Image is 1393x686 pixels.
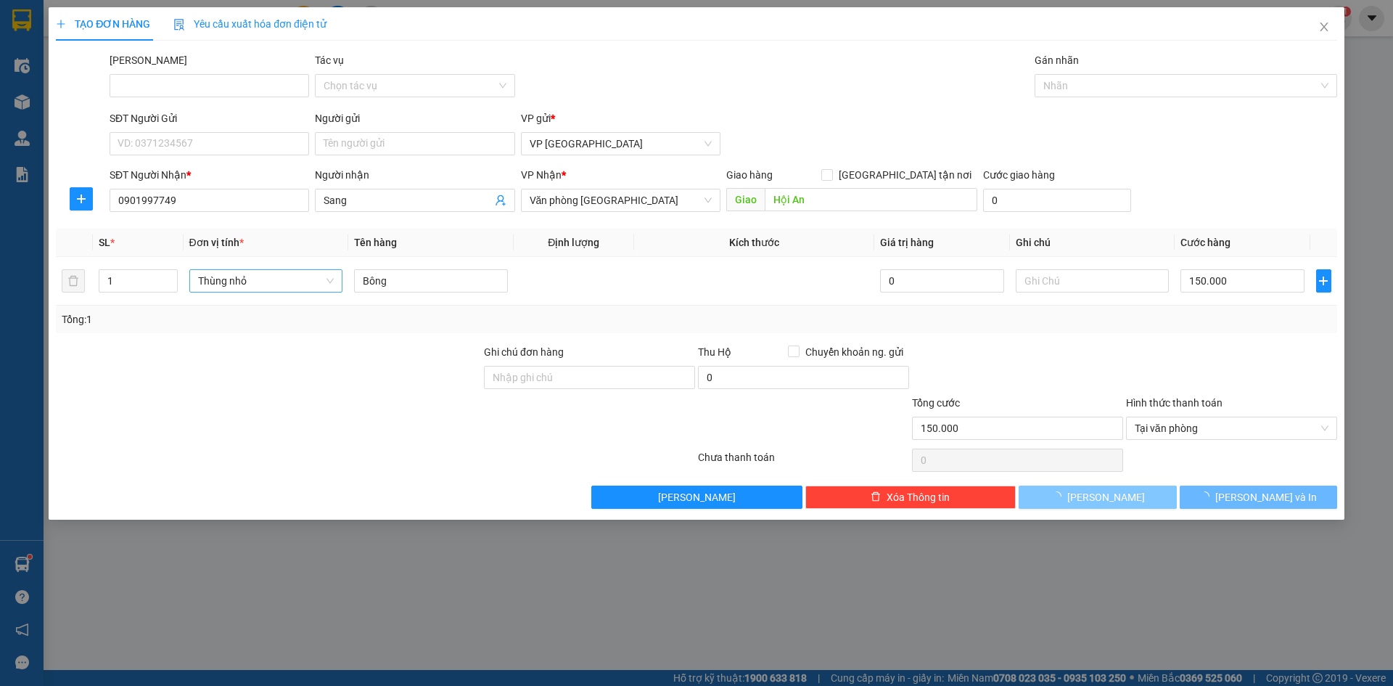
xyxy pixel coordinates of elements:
label: Ghi chú đơn hàng [484,346,564,358]
div: Người gửi [315,110,514,126]
div: VP gửi [521,110,720,126]
span: TẠO ĐƠN HÀNG [56,18,150,30]
span: Tên hàng [354,237,397,248]
span: VP Nhận [521,169,562,181]
div: Tổng: 1 [62,311,538,327]
span: Tại văn phòng [1135,417,1328,439]
img: icon [173,19,185,30]
button: [PERSON_NAME] [591,486,802,509]
span: delete [871,491,881,503]
span: close [1318,21,1330,33]
label: Gán nhãn [1035,54,1079,66]
div: Chưa thanh toán [696,449,911,475]
input: Cước giao hàng [983,189,1131,212]
span: Cước hàng [1180,237,1230,248]
span: Tổng cước [912,397,960,409]
button: [PERSON_NAME] [1019,486,1176,509]
span: Giá trị hàng [880,237,934,248]
span: loading [1051,491,1067,502]
span: Thùng nhỏ [198,270,334,292]
span: loading [1199,491,1215,502]
button: delete [62,269,85,293]
span: Giao [726,188,765,211]
input: 0 [880,269,1003,293]
span: Yêu cầu xuất hóa đơn điện tử [173,18,326,30]
label: Cước giao hàng [983,169,1055,181]
span: Kích thước [729,237,779,248]
span: plus [70,193,92,205]
span: VP Đà Lạt [530,133,712,155]
span: Thu Hộ [698,346,731,358]
label: Mã ĐH [110,54,187,66]
span: Đơn vị tính [189,237,244,248]
span: [GEOGRAPHIC_DATA] tận nơi [833,167,977,183]
span: Văn phòng Đà Nẵng [530,189,712,211]
span: Giao hàng [726,169,773,181]
input: VD: Bàn, Ghế [354,269,508,293]
label: Tác vụ [315,54,344,66]
div: SĐT Người Gửi [110,110,309,126]
button: Close [1304,7,1344,48]
th: Ghi chú [1010,229,1175,257]
button: plus [1316,269,1331,293]
button: [PERSON_NAME] và In [1180,486,1337,509]
div: Người nhận [315,167,514,183]
label: Hình thức thanh toán [1126,397,1223,409]
button: deleteXóa Thông tin [805,486,1016,509]
button: plus [70,187,93,211]
span: [PERSON_NAME] [658,489,736,505]
span: [PERSON_NAME] [1067,489,1145,505]
span: Chuyển khoản ng. gửi [800,344,909,360]
span: SL [99,237,110,248]
span: plus [1317,275,1331,287]
span: [PERSON_NAME] và In [1215,489,1317,505]
span: Định lượng [548,237,599,248]
span: Xóa Thông tin [887,489,950,505]
span: plus [56,19,66,29]
span: user-add [495,195,506,206]
input: Ghi Chú [1016,269,1170,293]
input: Dọc đường [765,188,977,211]
input: Mã ĐH [110,74,309,97]
div: SĐT Người Nhận [110,167,309,183]
input: Ghi chú đơn hàng [484,366,695,389]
